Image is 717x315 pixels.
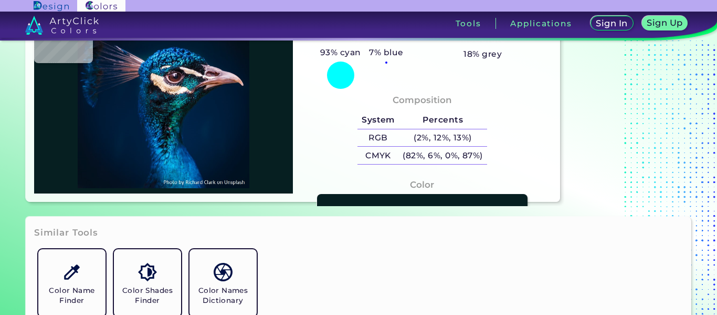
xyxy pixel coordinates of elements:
h3: Applications [510,19,572,27]
h5: 18% grey [463,47,502,61]
h5: (2%, 12%, 13%) [399,129,487,147]
img: icon_color_names_dictionary.svg [214,263,232,281]
h5: Percents [399,111,487,129]
h3: Similar Tools [34,227,98,239]
h4: Composition [393,93,452,108]
h3: Tools [456,19,481,27]
img: img_pavlin.jpg [39,9,288,188]
h5: RGB [357,129,398,147]
h5: Color Shades Finder [118,286,177,306]
img: icon_color_shades.svg [138,263,156,281]
img: icon_color_name_finder.svg [62,263,81,281]
img: ArtyClick Design logo [34,1,69,11]
h5: Sign In [597,19,626,27]
h5: Color Name Finder [43,286,101,306]
h5: Color Names Dictionary [194,286,252,306]
h5: 93% cyan [316,46,365,59]
h5: (82%, 6%, 0%, 87%) [399,147,487,164]
h4: Color [410,177,434,192]
h5: Sign Up [648,19,681,27]
img: logo_artyclick_colors_white.svg [25,16,99,35]
h5: System [357,111,398,129]
a: Sign Up [644,17,686,30]
h5: CMYK [357,147,398,164]
h5: 7% blue [365,46,407,59]
a: Sign In [593,17,631,30]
